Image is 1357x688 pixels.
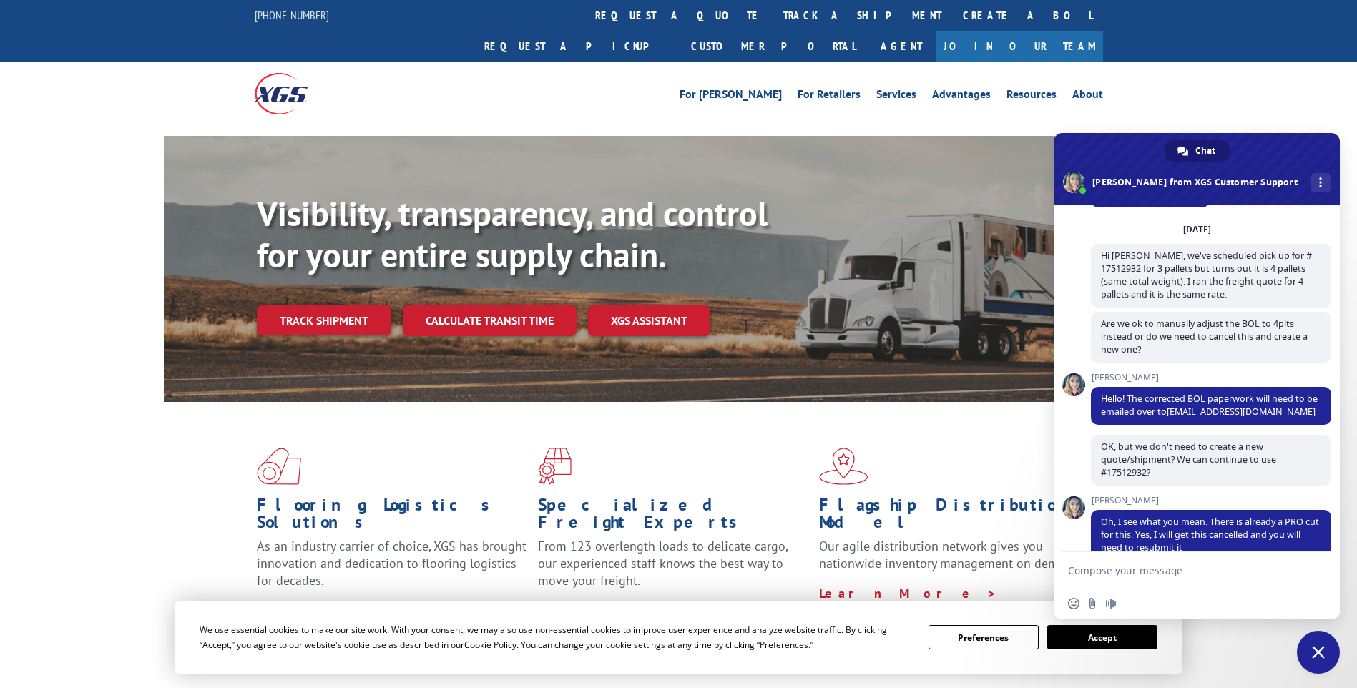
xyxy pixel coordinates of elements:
h1: Flooring Logistics Solutions [257,496,527,538]
a: Resources [1006,89,1057,104]
span: Are we ok to manually adjust the BOL to 4plts instead or do we need to cancel this and create a n... [1101,318,1308,355]
span: OK, but we don't need to create a new quote/shipment? We can continue to use #17512932? [1101,441,1276,478]
span: Send a file [1087,598,1098,609]
button: Preferences [929,625,1039,649]
span: Preferences [760,639,808,651]
div: We use essential cookies to make our site work. With your consent, we may also use non-essential ... [200,622,911,652]
h1: Specialized Freight Experts [538,496,808,538]
a: Customer Portal [680,31,866,62]
button: Accept [1047,625,1157,649]
a: XGS ASSISTANT [588,305,710,336]
a: For [PERSON_NAME] [680,89,782,104]
a: [PHONE_NUMBER] [255,8,329,22]
span: [PERSON_NAME] [1091,496,1331,506]
span: As an industry carrier of choice, XGS has brought innovation and dedication to flooring logistics... [257,538,526,589]
a: Services [876,89,916,104]
span: Our agile distribution network gives you nationwide inventory management on demand. [819,538,1082,571]
a: Agent [866,31,936,62]
span: [PERSON_NAME] [1091,373,1331,383]
a: Chat [1165,140,1230,162]
a: Join Our Team [936,31,1103,62]
a: Request a pickup [474,31,680,62]
a: Learn More > [819,585,997,601]
p: From 123 overlength loads to delicate cargo, our experienced staff knows the best way to move you... [538,538,808,601]
h1: Flagship Distribution Model [819,496,1089,538]
div: [DATE] [1183,225,1211,234]
a: For Retailers [798,89,861,104]
b: Visibility, transparency, and control for your entire supply chain. [257,191,768,277]
div: Cookie Consent Prompt [175,601,1182,674]
span: Insert an emoji [1068,598,1079,609]
span: Audio message [1105,598,1117,609]
a: Track shipment [257,305,391,335]
span: Cookie Policy [464,639,516,651]
a: Close chat [1297,631,1340,674]
a: Calculate transit time [403,305,577,336]
span: Hi [PERSON_NAME], we've scheduled pick up for # 17512932 for 3 pallets but turns out it is 4 pall... [1101,250,1312,300]
span: Hello! The corrected BOL paperwork will need to be emailed over to [1101,393,1318,418]
span: Chat [1195,140,1215,162]
img: xgs-icon-flagship-distribution-model-red [819,448,868,485]
a: [EMAIL_ADDRESS][DOMAIN_NAME] [1167,406,1316,418]
a: Advantages [932,89,991,104]
a: About [1072,89,1103,104]
span: Oh, I see what you mean. There is already a PRO cut for this. Yes, I will get this cancelled and ... [1101,516,1319,554]
img: xgs-icon-total-supply-chain-intelligence-red [257,448,301,485]
textarea: Compose your message... [1068,552,1297,588]
img: xgs-icon-focused-on-flooring-red [538,448,572,485]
